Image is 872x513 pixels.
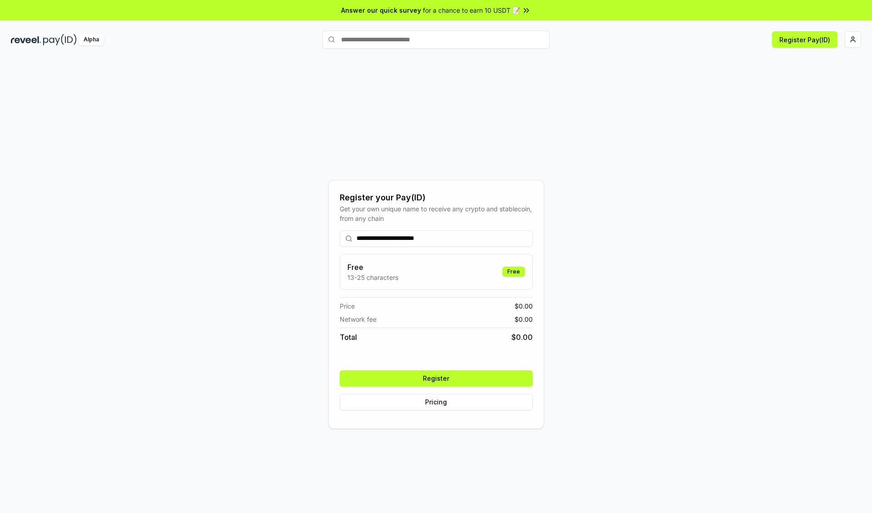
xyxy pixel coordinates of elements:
[340,204,533,223] div: Get your own unique name to receive any crypto and stablecoin, from any chain
[43,34,77,45] img: pay_id
[340,370,533,387] button: Register
[340,191,533,204] div: Register your Pay(ID)
[502,267,525,277] div: Free
[340,332,357,343] span: Total
[515,314,533,324] span: $ 0.00
[340,301,355,311] span: Price
[347,273,398,282] p: 13-25 characters
[423,5,520,15] span: for a chance to earn 10 USDT 📝
[11,34,41,45] img: reveel_dark
[515,301,533,311] span: $ 0.00
[340,394,533,410] button: Pricing
[340,314,377,324] span: Network fee
[772,31,837,48] button: Register Pay(ID)
[79,34,104,45] div: Alpha
[511,332,533,343] span: $ 0.00
[347,262,398,273] h3: Free
[341,5,421,15] span: Answer our quick survey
